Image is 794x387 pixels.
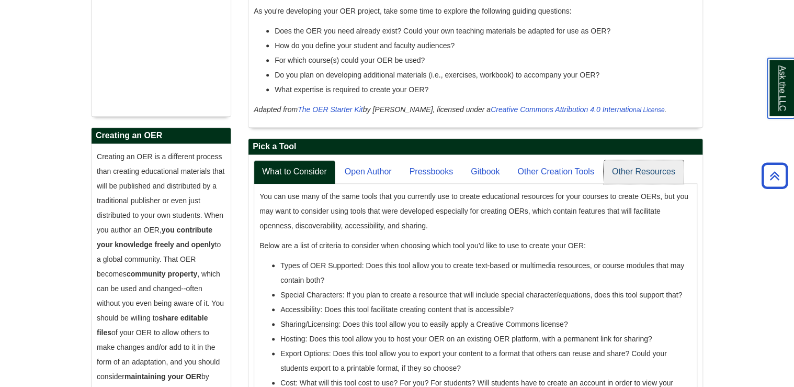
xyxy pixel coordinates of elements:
[254,7,571,15] span: As you're developing your OER project, take some time to explore the following guiding questions:
[298,105,362,114] a: The OER Starter Kit
[280,335,652,343] span: Hosting: Does this tool allow you to host your OER on an existing OER platform, with a permanent ...
[92,128,231,144] h2: Creating an OER
[275,71,599,79] span: Do you plan on developing additional materials (i.e., exercises, workbook) to accompany your OER?
[633,106,665,114] a: nal License
[254,105,633,114] em: Adapted from by [PERSON_NAME], licensed under a
[509,160,602,184] a: Other Creation Tools
[275,27,610,35] span: Does the OER you need already exist? Could your own teaching materials be adapted for use as OER?
[491,105,633,114] a: Creative Commons Attribution 4.0 Internatio
[462,160,508,184] a: Gitbook
[280,291,682,299] span: Special Characters: If you plan to create a resource that will include special character/equation...
[280,320,568,328] span: Sharing/Licensing: Does this tool allow you to easily apply a Creative Commons license?
[97,314,208,337] strong: share editable files
[401,160,461,184] a: Pressbooks
[259,192,688,230] span: You can use many of the same tools that you currently use to create educational resources for you...
[259,241,586,250] span: Below are a list of criteria to consider when choosing which tool you'd like to use to create you...
[280,261,684,284] span: Types of OER Supported: Does this tool allow you to create text-based or multimedia resources, or...
[124,372,201,381] strong: maintaining your OER
[336,160,400,184] a: Open Author
[758,169,791,183] a: Back to Top
[275,56,425,64] span: For which course(s) could your OER be used?
[248,139,702,155] h2: Pick a Tool
[280,305,514,314] span: Accessibility: Does this tool facilitate creating content that is accessible?
[254,160,335,184] a: What to Consider
[633,106,666,114] em: .
[97,226,215,249] strong: you contribute your knowledge freely and openly
[280,349,667,372] span: Export Options: Does this tool allow you to export your content to a format that others can reuse...
[275,85,428,94] span: What expertise is required to create your OER?
[127,270,197,278] strong: community property
[604,160,684,184] a: Other Resources
[275,41,455,50] span: How do you define your student and faculty audiences?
